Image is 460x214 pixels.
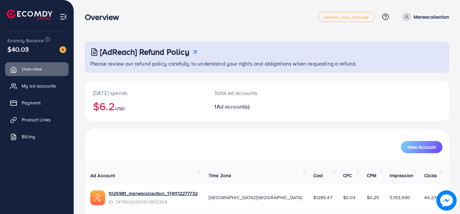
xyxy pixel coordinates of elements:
[115,105,125,112] span: USD
[401,141,442,153] button: New Account
[5,79,69,93] a: My ad accounts
[209,172,231,179] span: Time Zone
[390,194,410,201] span: 5,153,990
[408,145,436,149] span: New Account
[22,99,41,106] span: Payment
[414,13,449,21] p: Marwacollection
[367,172,376,179] span: CPM
[7,44,29,54] span: $40.03
[367,194,379,201] span: $0.25
[313,172,323,179] span: Cost
[85,12,124,22] h3: Overview
[90,190,105,205] img: ic-ads-acc.e4c84228.svg
[436,190,457,211] img: image
[313,194,332,201] span: $1285.47
[390,172,413,179] span: Impression
[324,15,369,19] span: adreach_new_package
[22,133,35,140] span: Billing
[93,89,198,97] p: [DATE] spends
[100,47,189,57] h3: [AdReach] Refund Policy
[214,89,289,97] p: Total ad accounts
[22,66,42,72] span: Overview
[5,113,69,126] a: Product Links
[424,172,437,179] span: Clicks
[400,13,449,21] a: Marwacollection
[59,13,67,21] img: menu
[108,198,198,205] span: ID: 7478020240513892368
[93,100,198,113] h2: $6.2
[5,96,69,110] a: Payment
[7,37,44,44] span: Ecomdy Balance
[108,190,198,197] a: 1025981_marwacollection_1741112277732
[5,62,69,76] a: Overview
[5,130,69,143] a: Billing
[424,194,439,201] span: 44,235
[217,103,250,110] span: Ad account(s)
[7,9,52,20] img: logo
[214,103,289,110] h2: 1
[209,194,302,201] span: [GEOGRAPHIC_DATA]/[GEOGRAPHIC_DATA]
[22,82,56,89] span: My ad accounts
[318,12,375,22] a: adreach_new_package
[343,194,356,201] span: $0.03
[90,172,115,179] span: Ad Account
[90,60,445,68] p: Please review our refund policy carefully to understand your rights and obligations when requesti...
[22,116,51,123] span: Product Links
[59,46,66,53] img: image
[343,172,352,179] span: CPC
